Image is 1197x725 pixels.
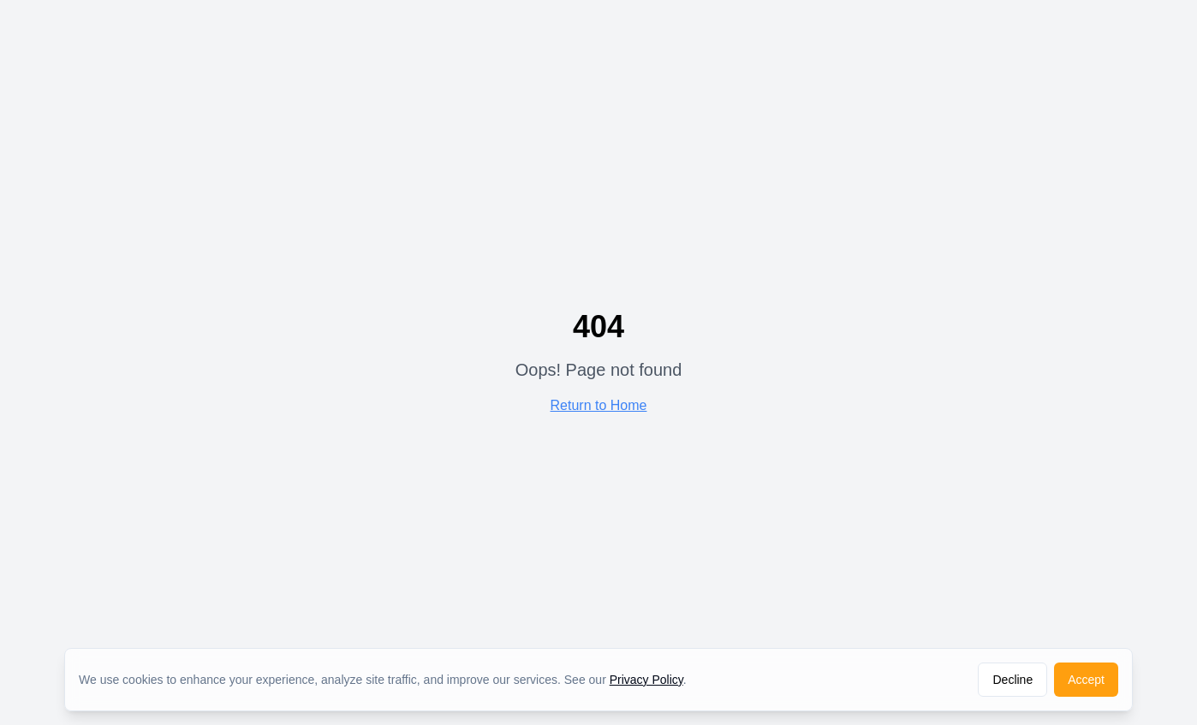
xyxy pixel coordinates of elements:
[515,358,682,382] p: Oops! Page not found
[610,673,683,686] a: Privacy Policy
[515,310,682,344] h1: 404
[551,398,647,413] a: Return to Home
[79,671,700,688] div: We use cookies to enhance your experience, analyze site traffic, and improve our services. See our .
[1054,663,1118,697] button: Accept
[978,663,1047,697] button: Decline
